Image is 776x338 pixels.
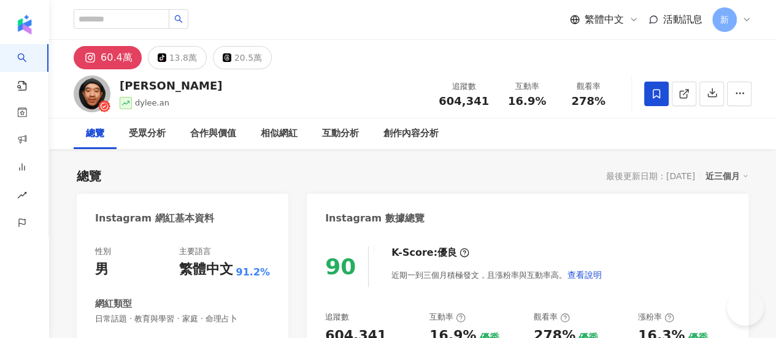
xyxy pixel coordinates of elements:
[234,49,262,66] div: 20.5萬
[17,44,42,92] a: search
[585,13,624,26] span: 繁體中文
[638,312,674,323] div: 漲粉率
[101,49,133,66] div: 60.4萬
[95,212,214,225] div: Instagram 網紅基本資料
[148,46,207,69] button: 13.8萬
[437,246,457,259] div: 優良
[120,78,222,93] div: [PERSON_NAME]
[325,254,356,279] div: 90
[77,167,101,185] div: 總覽
[567,270,602,280] span: 查看說明
[236,266,270,279] span: 91.2%
[391,246,469,259] div: K-Score :
[439,94,489,107] span: 604,341
[439,80,489,93] div: 追蹤數
[383,126,439,141] div: 創作內容分析
[325,212,424,225] div: Instagram 數據總覽
[86,126,104,141] div: 總覽
[571,95,605,107] span: 278%
[174,15,183,23] span: search
[95,260,109,279] div: 男
[322,126,359,141] div: 互動分析
[567,263,602,287] button: 查看說明
[663,13,702,25] span: 活動訊息
[129,126,166,141] div: 受眾分析
[135,98,169,107] span: dylee.an
[74,46,142,69] button: 60.4萬
[74,75,110,112] img: KOL Avatar
[606,171,695,181] div: 最後更新日期：[DATE]
[325,312,349,323] div: 追蹤數
[508,95,546,107] span: 16.9%
[504,80,550,93] div: 互動率
[534,312,570,323] div: 觀看率
[95,246,111,257] div: 性別
[179,246,210,257] div: 主要語言
[15,15,34,34] img: logo icon
[429,312,466,323] div: 互動率
[190,126,236,141] div: 合作與價值
[213,46,272,69] button: 20.5萬
[720,13,729,26] span: 新
[95,298,132,310] div: 網紅類型
[179,260,232,279] div: 繁體中文
[727,289,764,326] iframe: Help Scout Beacon - Open
[95,313,270,325] span: 日常話題 · 教育與學習 · 家庭 · 命理占卜
[565,80,612,93] div: 觀看率
[705,168,748,184] div: 近三個月
[17,183,27,210] span: rise
[261,126,298,141] div: 相似網紅
[169,49,197,66] div: 13.8萬
[391,263,602,287] div: 近期一到三個月積極發文，且漲粉率與互動率高。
